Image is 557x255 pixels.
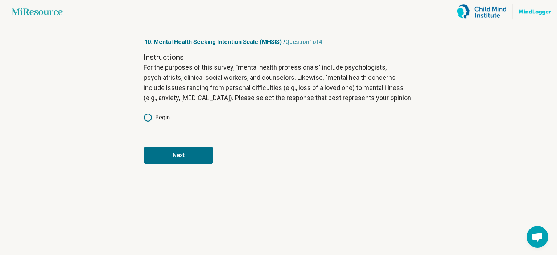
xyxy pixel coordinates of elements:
[144,62,413,103] p: For the purposes of this survey, "mental health professionals" include psychologists, psychiatris...
[144,113,170,122] label: Begin
[144,147,213,164] button: Next
[144,38,413,46] p: 10. Mental Health Seeking Intention Scale (MHSIS) /
[144,52,413,62] h2: Instructions
[285,38,322,45] span: Question 1 of 4
[527,226,548,248] div: Open chat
